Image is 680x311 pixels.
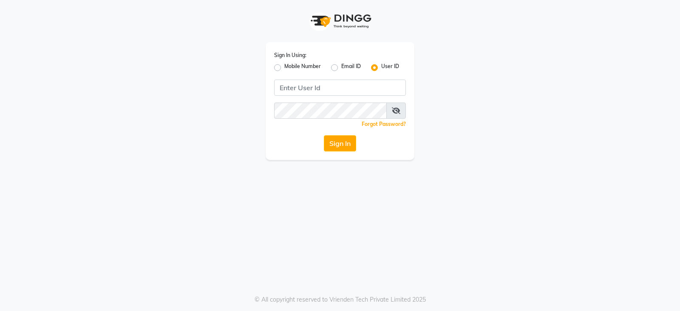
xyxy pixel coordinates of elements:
[306,9,374,34] img: logo1.svg
[274,80,406,96] input: Username
[341,63,361,73] label: Email ID
[284,63,321,73] label: Mobile Number
[274,51,306,59] label: Sign In Using:
[324,135,356,151] button: Sign In
[381,63,399,73] label: User ID
[274,103,387,119] input: Username
[362,121,406,127] a: Forgot Password?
